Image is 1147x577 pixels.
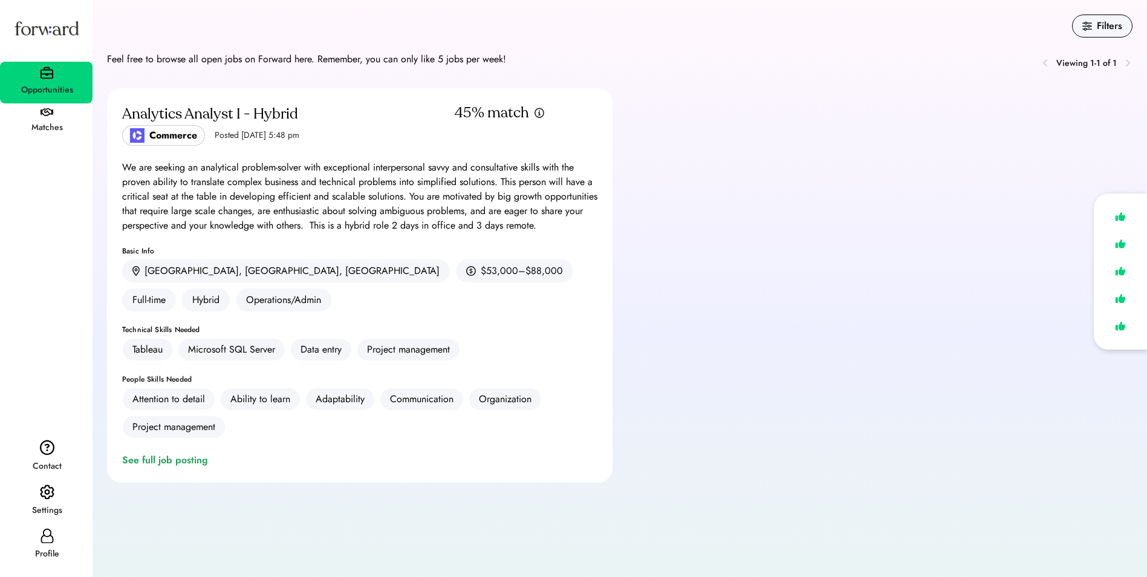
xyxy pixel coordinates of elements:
div: Ability to learn [230,392,290,406]
a: See full job posting [122,453,213,468]
div: Settings [1,503,93,518]
img: like.svg [1112,290,1129,307]
div: Profile [1,547,93,561]
img: filters.svg [1082,21,1092,31]
div: Matches [1,120,93,135]
div: Microsoft SQL Server [188,342,275,357]
div: Communication [390,392,453,406]
img: settings.svg [40,484,54,500]
img: contact.svg [40,440,54,455]
div: Hybrid [182,288,230,311]
div: People Skills Needed [122,376,597,383]
div: Attention to detail [132,392,205,406]
div: Project management [132,420,215,434]
div: Filters [1097,19,1122,33]
div: Basic Info [122,247,597,255]
div: Project management [367,342,450,357]
div: Opportunities [1,83,93,97]
img: briefcase.svg [41,67,53,79]
div: Data entry [301,342,342,357]
div: $53,000–$88,000 [481,264,563,278]
div: We are seeking an analytical problem-solver with exceptional interpersonal savvy and consultative... [122,160,597,233]
div: Contact [1,459,93,474]
div: Viewing 1-1 of 1 [1056,57,1117,70]
img: like.svg [1112,262,1129,280]
div: Adaptability [316,392,365,406]
div: Organization [479,392,531,406]
div: Full-time [122,288,176,311]
img: info.svg [534,107,545,119]
div: Tableau [132,342,163,357]
div: Analytics Analyst I - Hybrid [122,105,298,124]
img: Forward logo [12,10,81,47]
div: Operations/Admin [236,288,331,311]
img: location.svg [132,266,140,276]
img: money.svg [466,266,476,276]
img: poweredbycommerce_logo.jpeg [130,128,145,143]
img: like.svg [1112,318,1129,335]
div: Feel free to browse all open jobs on Forward here. Remember, you can only like 5 jobs per week! [107,52,506,67]
div: [GEOGRAPHIC_DATA], [GEOGRAPHIC_DATA], [GEOGRAPHIC_DATA] [145,264,440,278]
img: handshake.svg [41,108,53,117]
div: Commerce [149,128,197,143]
div: 45% match [455,103,529,123]
div: Posted [DATE] 5:48 pm [215,129,299,142]
div: Technical Skills Needed [122,326,597,333]
img: like.svg [1112,208,1129,226]
img: like.svg [1112,235,1129,253]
